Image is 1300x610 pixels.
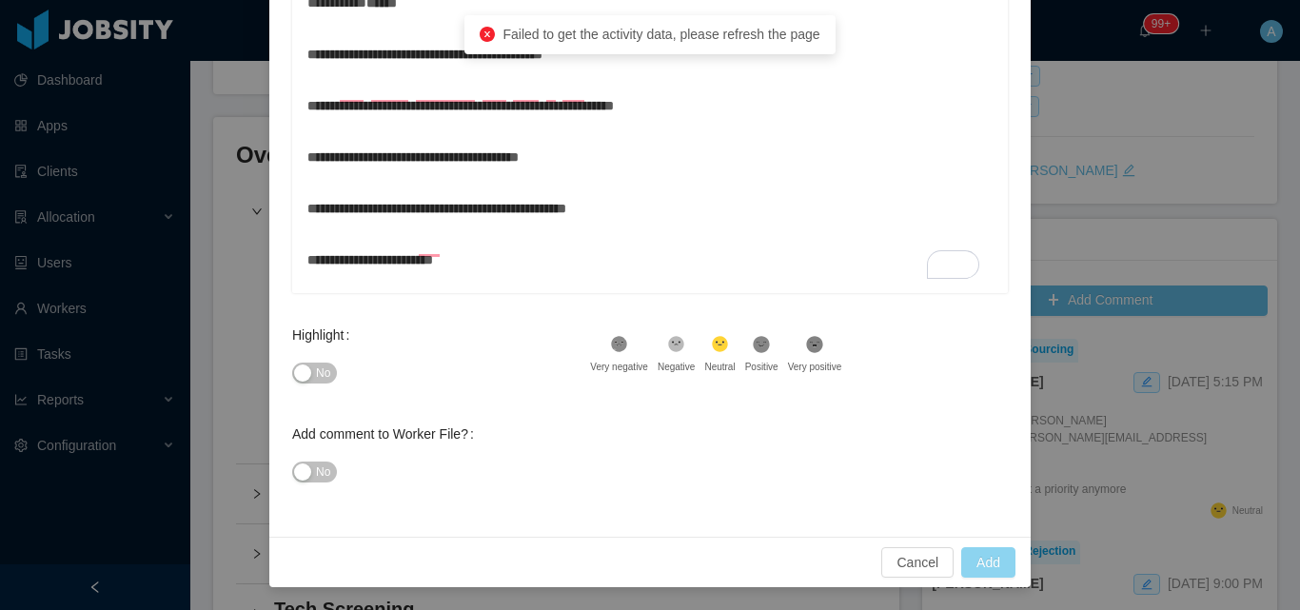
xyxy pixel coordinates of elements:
[480,27,495,42] i: icon: close-circle
[704,360,735,374] div: Neutral
[292,462,337,482] button: Add comment to Worker File?
[292,363,337,384] button: Highlight
[292,426,482,442] label: Add comment to Worker File?
[961,547,1015,578] button: Add
[745,360,778,374] div: Positive
[502,27,819,42] span: Failed to get the activity data, please refresh the page
[590,360,648,374] div: Very negative
[658,360,695,374] div: Negative
[292,327,357,343] label: Highlight
[316,364,330,383] span: No
[316,462,330,482] span: No
[881,547,954,578] button: Cancel
[788,360,842,374] div: Very positive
